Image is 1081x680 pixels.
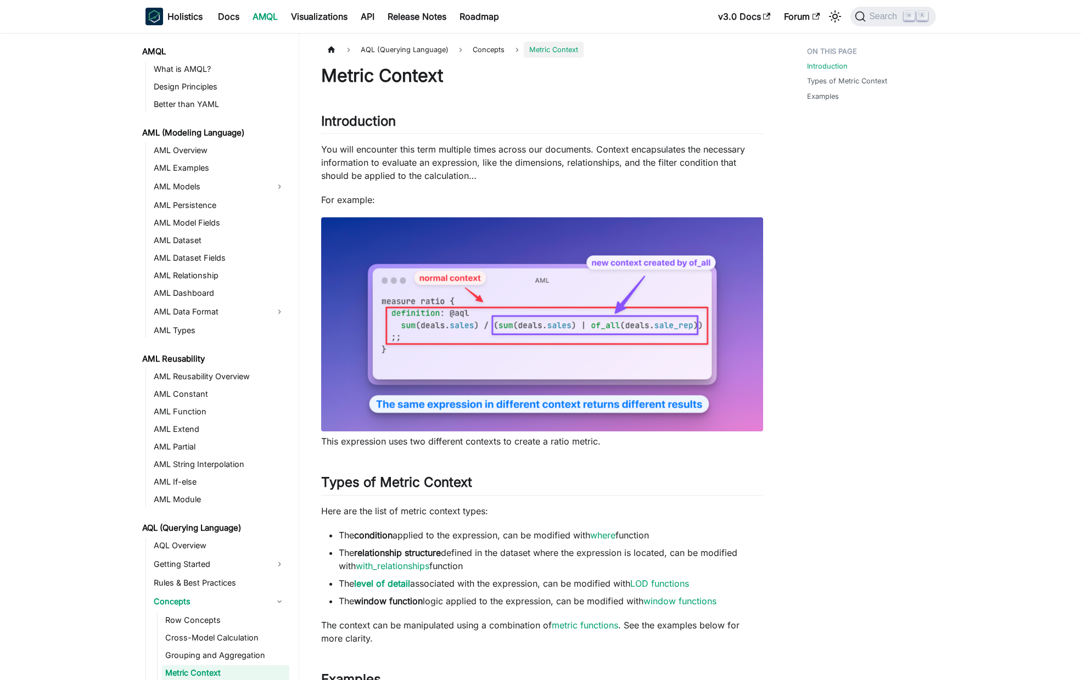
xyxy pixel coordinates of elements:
[355,42,454,58] span: AQL (Querying Language)
[284,8,354,25] a: Visualizations
[150,386,289,402] a: AML Constant
[339,594,763,608] li: The logic applied to the expression, can be modified with
[339,546,763,572] li: The defined in the dataset where the expression is located, can be modified with function
[354,530,393,541] strong: condition
[135,33,299,680] nav: Docs sidebar
[270,178,289,195] button: Expand sidebar category 'AML Models'
[150,323,289,338] a: AML Types
[150,439,289,454] a: AML Partial
[904,11,915,21] kbd: ⌘
[150,215,289,231] a: AML Model Fields
[150,97,289,112] a: Better than YAML
[139,44,289,59] a: AMQL
[807,61,848,71] a: Introduction
[150,575,289,591] a: Rules & Best Practices
[139,351,289,367] a: AML Reusability
[150,233,289,248] a: AML Dataset
[139,520,289,536] a: AQL (Querying Language)
[211,8,246,25] a: Docs
[321,619,763,645] p: The context can be manipulated using a combination of . See the examples below for more clarity.
[552,620,618,631] a: metric functions
[150,457,289,472] a: AML String Interpolation
[321,143,763,182] p: You will encounter this term multiple times across our documents. Context encapsulates the necess...
[150,198,289,213] a: AML Persistence
[246,8,284,25] a: AMQL
[150,555,270,573] a: Getting Started
[270,593,289,610] button: Collapse sidebar category 'Concepts'
[381,8,453,25] a: Release Notes
[150,474,289,490] a: AML If-else
[866,12,904,21] span: Search
[321,217,763,431] img: context-01
[467,42,510,58] a: Concepts
[150,268,289,283] a: AML Relationship
[150,404,289,419] a: AML Function
[354,8,381,25] a: API
[321,435,763,448] p: This expression uses two different contexts to create a ratio metric.
[150,303,270,321] a: AML Data Format
[145,8,163,25] img: Holistics
[150,492,289,507] a: AML Module
[356,560,429,571] a: with_relationships
[826,8,844,25] button: Switch between dark and light mode (currently light mode)
[354,578,410,589] a: level of detail
[139,125,289,141] a: AML (Modeling Language)
[150,369,289,384] a: AML Reusability Overview
[321,113,763,134] h2: Introduction
[473,46,505,54] span: Concepts
[712,8,777,25] a: v3.0 Docs
[339,529,763,542] li: The applied to the expression, can be modified with function
[321,42,342,58] a: Home page
[321,193,763,206] p: For example:
[917,11,928,21] kbd: K
[807,91,839,102] a: Examples
[150,285,289,301] a: AML Dashboard
[850,7,936,26] button: Search (Command+K)
[150,61,289,77] a: What is AMQL?
[321,65,763,87] h1: Metric Context
[321,42,763,58] nav: Breadcrumbs
[145,8,203,25] a: HolisticsHolistics
[150,593,270,610] a: Concepts
[630,578,689,589] a: LOD functions
[321,504,763,518] p: Here are the list of metric context types:
[270,555,289,573] button: Expand sidebar category 'Getting Started'
[162,648,289,663] a: Grouping and Aggregation
[270,303,289,321] button: Expand sidebar category 'AML Data Format'
[162,612,289,628] a: Row Concepts
[321,474,763,495] h2: Types of Metric Context
[150,422,289,437] a: AML Extend
[150,538,289,553] a: AQL Overview
[524,42,584,58] span: Metric Context
[339,577,763,590] li: The associated with the expression, can be modified with
[807,76,887,86] a: Types of Metric Context
[777,8,826,25] a: Forum
[150,160,289,176] a: AML Examples
[150,79,289,94] a: Design Principles
[453,8,506,25] a: Roadmap
[150,178,270,195] a: AML Models
[167,10,203,23] b: Holistics
[643,595,716,606] a: window functions
[354,547,441,558] strong: relationship structure
[162,630,289,645] a: Cross-Model Calculation
[590,530,615,541] a: where
[354,595,423,606] strong: window function
[150,250,289,266] a: AML Dataset Fields
[150,143,289,158] a: AML Overview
